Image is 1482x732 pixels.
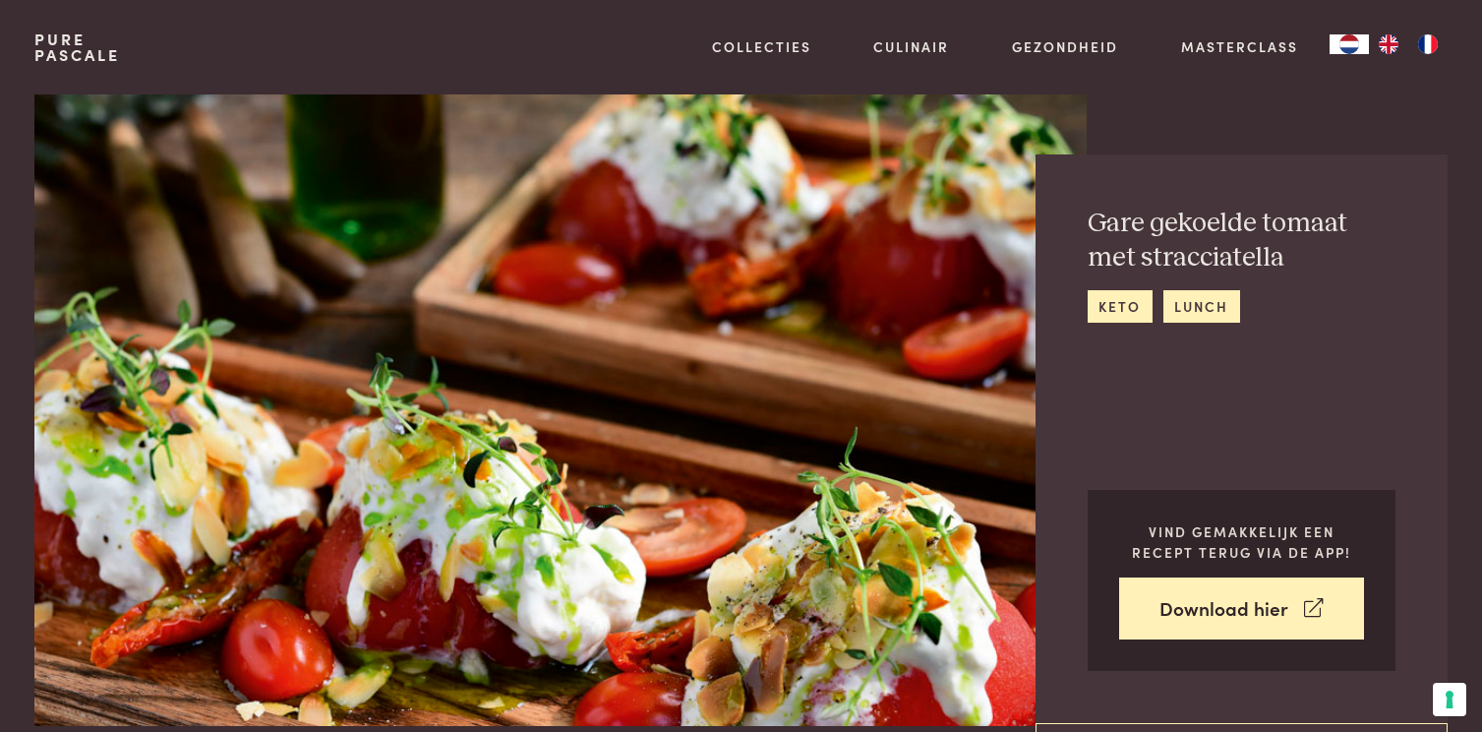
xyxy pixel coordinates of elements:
a: Download hier [1119,578,1364,640]
a: NL [1330,34,1369,54]
p: Vind gemakkelijk een recept terug via de app! [1119,521,1364,562]
ul: Language list [1369,34,1448,54]
a: keto [1088,290,1153,323]
aside: Language selected: Nederlands [1330,34,1448,54]
a: Gezondheid [1012,36,1118,57]
a: lunch [1163,290,1240,323]
a: Collecties [712,36,811,57]
a: PurePascale [34,31,120,63]
a: EN [1369,34,1408,54]
button: Uw voorkeuren voor toestemming voor trackingtechnologieën [1433,683,1466,716]
a: FR [1408,34,1448,54]
a: Masterclass [1181,36,1298,57]
img: Gare gekoelde tomaat met stracciatella [34,94,1086,726]
div: Language [1330,34,1369,54]
a: Culinair [873,36,949,57]
h2: Gare gekoelde tomaat met stracciatella [1088,207,1395,274]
